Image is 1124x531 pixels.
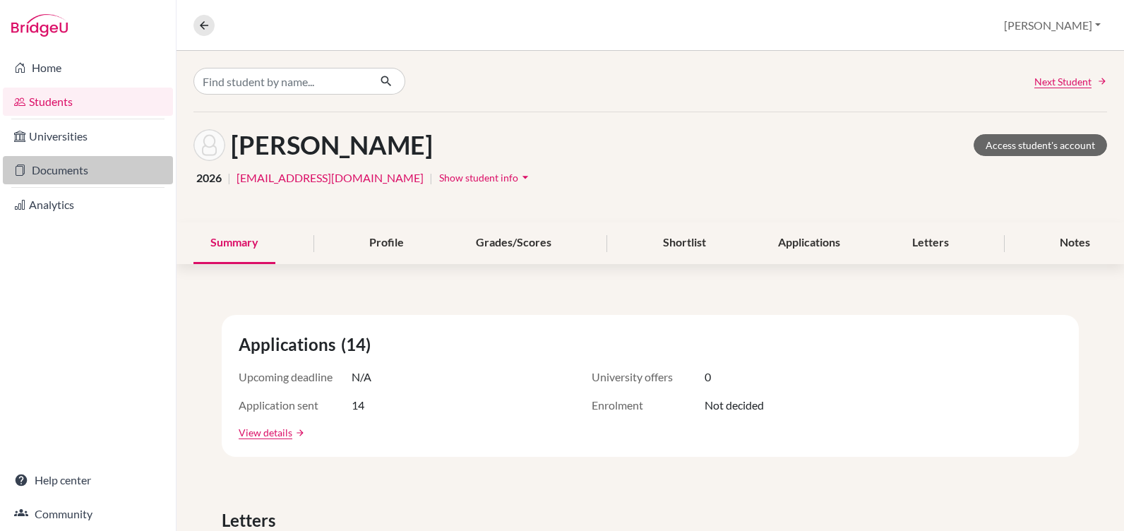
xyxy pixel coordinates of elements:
[646,222,723,264] div: Shortlist
[352,222,421,264] div: Profile
[705,369,711,386] span: 0
[3,500,173,528] a: Community
[3,191,173,219] a: Analytics
[11,14,68,37] img: Bridge-U
[895,222,966,264] div: Letters
[3,122,173,150] a: Universities
[3,54,173,82] a: Home
[227,169,231,186] span: |
[239,369,352,386] span: Upcoming deadline
[3,88,173,116] a: Students
[438,167,533,189] button: Show student infoarrow_drop_down
[231,130,433,160] h1: [PERSON_NAME]
[193,68,369,95] input: Find student by name...
[3,466,173,494] a: Help center
[237,169,424,186] a: [EMAIL_ADDRESS][DOMAIN_NAME]
[196,169,222,186] span: 2026
[705,397,764,414] span: Not decided
[341,332,376,357] span: (14)
[439,172,518,184] span: Show student info
[1034,74,1107,89] a: Next Student
[292,428,305,438] a: arrow_forward
[592,369,705,386] span: University offers
[1043,222,1107,264] div: Notes
[459,222,568,264] div: Grades/Scores
[352,369,371,386] span: N/A
[974,134,1107,156] a: Access student's account
[193,222,275,264] div: Summary
[239,332,341,357] span: Applications
[761,222,857,264] div: Applications
[193,129,225,161] img: Juan Hirsch's avatar
[3,156,173,184] a: Documents
[1034,74,1092,89] span: Next Student
[352,397,364,414] span: 14
[998,12,1107,39] button: [PERSON_NAME]
[239,397,352,414] span: Application sent
[429,169,433,186] span: |
[592,397,705,414] span: Enrolment
[239,425,292,440] a: View details
[518,170,532,184] i: arrow_drop_down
